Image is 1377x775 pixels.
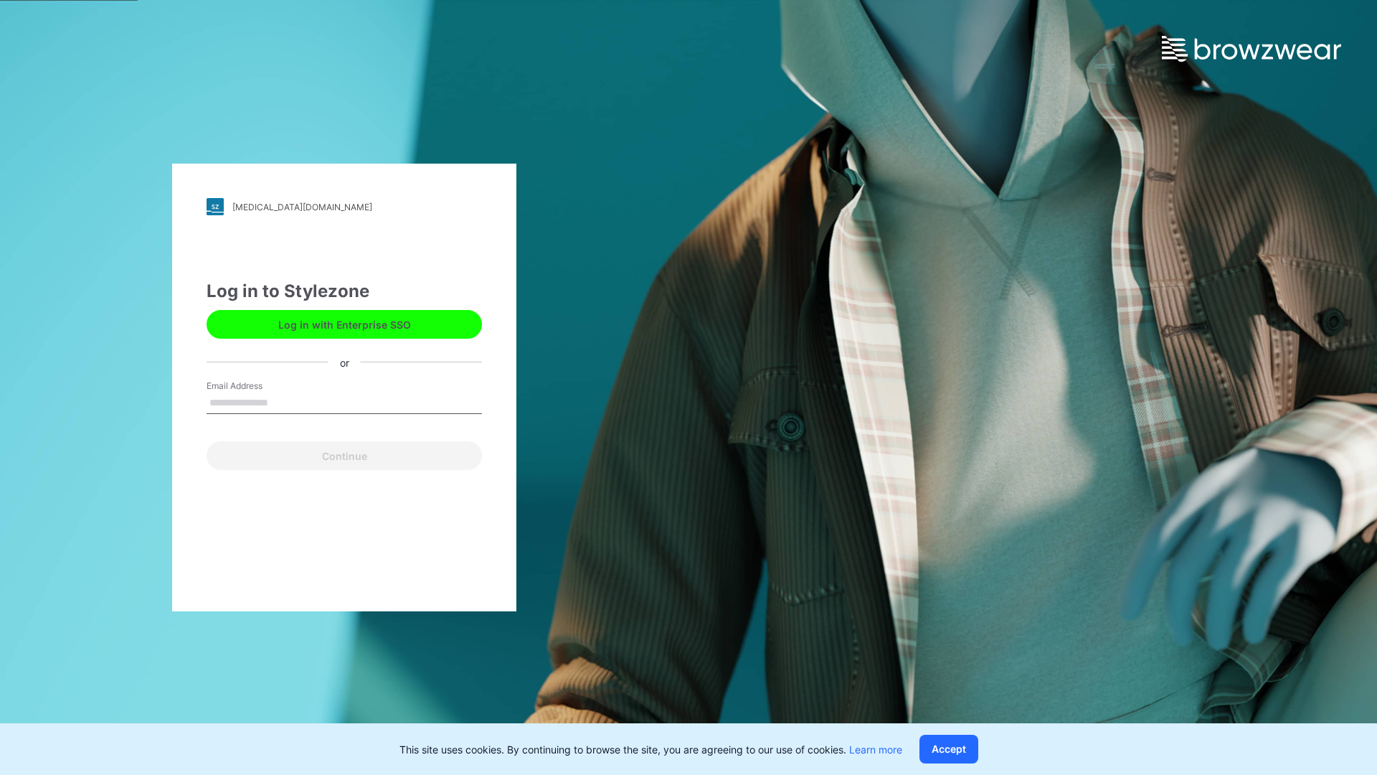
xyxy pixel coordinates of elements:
[207,278,482,304] div: Log in to Stylezone
[919,735,978,764] button: Accept
[849,743,902,756] a: Learn more
[328,354,361,370] div: or
[207,310,482,339] button: Log in with Enterprise SSO
[232,202,372,212] div: [MEDICAL_DATA][DOMAIN_NAME]
[207,198,482,215] a: [MEDICAL_DATA][DOMAIN_NAME]
[207,380,307,393] label: Email Address
[207,198,224,215] img: stylezone-logo.562084cfcfab977791bfbf7441f1a819.svg
[1162,36,1341,62] img: browzwear-logo.e42bd6dac1945053ebaf764b6aa21510.svg
[399,742,902,757] p: This site uses cookies. By continuing to browse the site, you are agreeing to our use of cookies.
